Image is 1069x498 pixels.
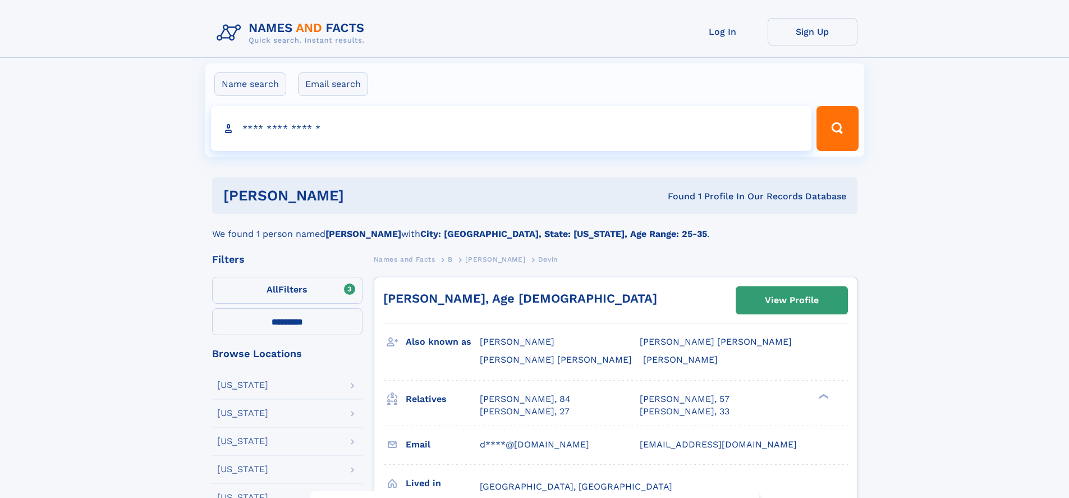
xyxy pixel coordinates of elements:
div: [US_STATE] [217,465,268,474]
span: Devin [538,255,558,263]
div: [US_STATE] [217,381,268,390]
span: [PERSON_NAME] [480,336,554,347]
div: View Profile [765,287,819,313]
h1: [PERSON_NAME] [223,189,506,203]
a: [PERSON_NAME] [465,252,525,266]
label: Email search [298,72,368,96]
a: [PERSON_NAME], Age [DEMOGRAPHIC_DATA] [383,291,657,305]
span: [GEOGRAPHIC_DATA], [GEOGRAPHIC_DATA] [480,481,672,492]
span: All [267,284,278,295]
a: Sign Up [768,18,857,45]
a: [PERSON_NAME], 27 [480,405,570,418]
div: ❯ [816,392,829,400]
a: [PERSON_NAME], 33 [640,405,730,418]
a: Names and Facts [374,252,435,266]
label: Name search [214,72,286,96]
a: Log In [678,18,768,45]
h3: Relatives [406,390,480,409]
div: Filters [212,254,363,264]
div: We found 1 person named with . [212,214,857,241]
span: [PERSON_NAME] [PERSON_NAME] [480,354,632,365]
a: [PERSON_NAME], 84 [480,393,571,405]
span: [PERSON_NAME] [PERSON_NAME] [640,336,792,347]
input: search input [211,106,812,151]
span: B [448,255,453,263]
img: Logo Names and Facts [212,18,374,48]
span: [EMAIL_ADDRESS][DOMAIN_NAME] [640,439,797,450]
div: Found 1 Profile In Our Records Database [506,190,846,203]
a: View Profile [736,287,847,314]
label: Filters [212,277,363,304]
b: City: [GEOGRAPHIC_DATA], State: [US_STATE], Age Range: 25-35 [420,229,707,239]
h3: Email [406,435,480,454]
div: [US_STATE] [217,409,268,418]
button: Search Button [816,106,858,151]
b: [PERSON_NAME] [325,229,401,239]
span: [PERSON_NAME] [465,255,525,263]
span: [PERSON_NAME] [643,354,718,365]
a: B [448,252,453,266]
h3: Also known as [406,332,480,351]
h3: Lived in [406,474,480,493]
div: Browse Locations [212,349,363,359]
a: [PERSON_NAME], 57 [640,393,730,405]
div: [US_STATE] [217,437,268,446]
